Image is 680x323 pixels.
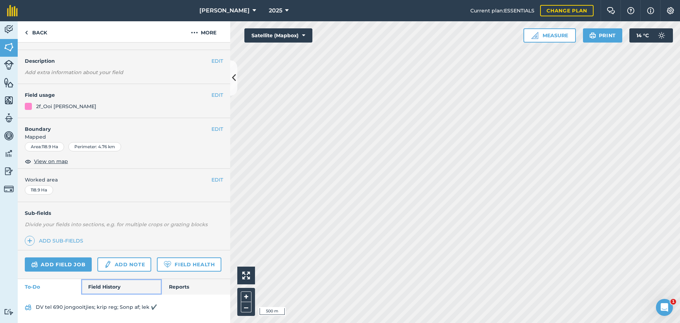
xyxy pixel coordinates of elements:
[97,257,151,272] a: Add note
[470,7,534,15] span: Current plan : ESSENTIALS
[25,303,32,312] img: svg+xml;base64,PD94bWwgdmVyc2lvbj0iMS4wIiBlbmNvZGluZz0idXRmLTgiPz4KPCEtLSBHZW5lcmF0b3I6IEFkb2JlIE...
[540,5,594,16] a: Change plan
[25,91,211,99] h4: Field usage
[25,28,28,37] img: svg+xml;base64,PHN2ZyB4bWxucz0iaHR0cDovL3d3dy53My5vcmcvMjAwMC9zdmciIHdpZHRoPSI5IiBoZWlnaHQ9IjI0Ii...
[629,28,673,43] button: 14 °C
[104,260,112,269] img: svg+xml;base64,PD94bWwgdmVyc2lvbj0iMS4wIiBlbmNvZGluZz0idXRmLTgiPz4KPCEtLSBHZW5lcmF0b3I6IEFkb2JlIE...
[670,299,676,305] span: 1
[4,24,14,35] img: svg+xml;base64,PD94bWwgdmVyc2lvbj0iMS4wIiBlbmNvZGluZz0idXRmLTgiPz4KPCEtLSBHZW5lcmF0b3I6IEFkb2JlIE...
[4,60,14,70] img: svg+xml;base64,PD94bWwgdmVyc2lvbj0iMS4wIiBlbmNvZGluZz0idXRmLTgiPz4KPCEtLSBHZW5lcmF0b3I6IEFkb2JlIE...
[31,260,38,269] img: svg+xml;base64,PD94bWwgdmVyc2lvbj0iMS4wIiBlbmNvZGluZz0idXRmLTgiPz4KPCEtLSBHZW5lcmF0b3I6IEFkb2JlIE...
[25,157,31,166] img: svg+xml;base64,PHN2ZyB4bWxucz0iaHR0cDovL3d3dy53My5vcmcvMjAwMC9zdmciIHdpZHRoPSIxOCIgaGVpZ2h0PSIyNC...
[656,299,673,316] iframe: Intercom live chat
[211,125,223,133] button: EDIT
[4,42,14,52] img: svg+xml;base64,PHN2ZyB4bWxucz0iaHR0cDovL3d3dy53My5vcmcvMjAwMC9zdmciIHdpZHRoPSI1NiIgaGVpZ2h0PSI2MC...
[636,28,649,43] span: 14 ° C
[4,308,14,315] img: svg+xml;base64,PD94bWwgdmVyc2lvbj0iMS4wIiBlbmNvZGluZz0idXRmLTgiPz4KPCEtLSBHZW5lcmF0b3I6IEFkb2JlIE...
[4,130,14,141] img: svg+xml;base64,PD94bWwgdmVyc2lvbj0iMS4wIiBlbmNvZGluZz0idXRmLTgiPz4KPCEtLSBHZW5lcmF0b3I6IEFkb2JlIE...
[25,257,92,272] a: Add field job
[4,184,14,194] img: svg+xml;base64,PD94bWwgdmVyc2lvbj0iMS4wIiBlbmNvZGluZz0idXRmLTgiPz4KPCEtLSBHZW5lcmF0b3I6IEFkb2JlIE...
[27,236,32,245] img: svg+xml;base64,PHN2ZyB4bWxucz0iaHR0cDovL3d3dy53My5vcmcvMjAwMC9zdmciIHdpZHRoPSIxNCIgaGVpZ2h0PSIyNC...
[25,236,86,246] a: Add sub-fields
[68,142,121,151] div: Perimeter : 4.76 km
[607,7,615,14] img: Two speech bubbles overlapping with the left bubble in the forefront
[4,113,14,123] img: svg+xml;base64,PD94bWwgdmVyc2lvbj0iMS4wIiBlbmNvZGluZz0idXRmLTgiPz4KPCEtLSBHZW5lcmF0b3I6IEFkb2JlIE...
[199,6,250,15] span: [PERSON_NAME]
[18,133,230,141] span: Mapped
[25,185,53,195] div: 118.9 Ha
[25,142,64,151] div: Area : 118.9 Ha
[81,279,161,295] a: Field History
[25,221,208,228] em: Divide your fields into sections, e.g. for multiple crops or grazing blocks
[244,28,312,43] button: Satellite (Mapbox)
[589,31,596,40] img: svg+xml;base64,PHN2ZyB4bWxucz0iaHR0cDovL3d3dy53My5vcmcvMjAwMC9zdmciIHdpZHRoPSIxOSIgaGVpZ2h0PSIyNC...
[157,257,221,272] a: Field Health
[583,28,623,43] button: Print
[18,21,54,42] a: Back
[7,5,18,16] img: fieldmargin Logo
[191,28,198,37] img: svg+xml;base64,PHN2ZyB4bWxucz0iaHR0cDovL3d3dy53My5vcmcvMjAwMC9zdmciIHdpZHRoPSIyMCIgaGVpZ2h0PSIyNC...
[4,77,14,88] img: svg+xml;base64,PHN2ZyB4bWxucz0iaHR0cDovL3d3dy53My5vcmcvMjAwMC9zdmciIHdpZHRoPSI1NiIgaGVpZ2h0PSI2MC...
[18,209,230,217] h4: Sub-fields
[211,91,223,99] button: EDIT
[241,291,251,302] button: +
[25,69,123,76] em: Add extra information about your field
[531,32,538,39] img: Ruler icon
[4,95,14,106] img: svg+xml;base64,PHN2ZyB4bWxucz0iaHR0cDovL3d3dy53My5vcmcvMjAwMC9zdmciIHdpZHRoPSI1NiIgaGVpZ2h0PSI2MC...
[523,28,576,43] button: Measure
[177,21,230,42] button: More
[654,28,669,43] img: svg+xml;base64,PD94bWwgdmVyc2lvbj0iMS4wIiBlbmNvZGluZz0idXRmLTgiPz4KPCEtLSBHZW5lcmF0b3I6IEFkb2JlIE...
[647,6,654,15] img: svg+xml;base64,PHN2ZyB4bWxucz0iaHR0cDovL3d3dy53My5vcmcvMjAwMC9zdmciIHdpZHRoPSIxNyIgaGVpZ2h0PSIxNy...
[627,7,635,14] img: A question mark icon
[211,57,223,65] button: EDIT
[25,157,68,166] button: View on map
[211,176,223,184] button: EDIT
[25,176,223,184] span: Worked area
[34,157,68,165] span: View on map
[269,6,282,15] span: 2025
[4,166,14,177] img: svg+xml;base64,PD94bWwgdmVyc2lvbj0iMS4wIiBlbmNvZGluZz0idXRmLTgiPz4KPCEtLSBHZW5lcmF0b3I6IEFkb2JlIE...
[162,279,230,295] a: Reports
[241,302,251,312] button: –
[666,7,675,14] img: A cog icon
[18,279,81,295] a: To-Do
[25,302,223,313] a: DV tel 690 jongooitjies; krip reg; Sonp af; lek ✔️
[4,148,14,159] img: svg+xml;base64,PD94bWwgdmVyc2lvbj0iMS4wIiBlbmNvZGluZz0idXRmLTgiPz4KPCEtLSBHZW5lcmF0b3I6IEFkb2JlIE...
[18,118,211,133] h4: Boundary
[25,57,223,65] h4: Description
[242,272,250,279] img: Four arrows, one pointing top left, one top right, one bottom right and the last bottom left
[36,102,96,110] div: 2f_Ooi [PERSON_NAME]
